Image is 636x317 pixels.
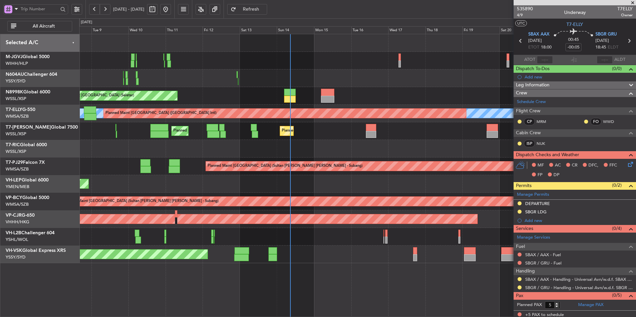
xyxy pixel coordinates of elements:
a: YSHL/WOL [6,237,28,243]
a: VP-CJRG-650 [6,213,35,218]
div: Tue 16 [351,26,389,34]
a: WSSL/XSP [6,149,26,155]
div: Wed 10 [128,26,166,34]
div: Mon 15 [314,26,351,34]
div: Unplanned Maint [GEOGRAPHIC_DATA] (Sultan [PERSON_NAME] [PERSON_NAME] - Subang) [59,196,219,206]
a: T7-ELLYG-550 [6,107,35,112]
div: Sat 20 [500,26,537,34]
span: M-JGVJ [6,54,23,59]
span: 18:45 [595,44,606,51]
span: AC [555,162,561,169]
div: Underway [564,9,586,16]
span: Permits [516,182,532,190]
a: WMSA/SZB [6,166,29,172]
span: All Aircraft [18,24,70,29]
div: SBGR LDG [525,209,547,215]
div: Thu 11 [166,26,203,34]
span: T7ELLY [617,5,633,12]
div: Planned Maint [GEOGRAPHIC_DATA] (Seletar) [282,126,360,136]
a: N8998KGlobal 6000 [6,90,50,94]
span: DP [554,172,559,178]
span: T7-ELLY [6,107,22,112]
span: Crew [516,89,527,97]
input: --:-- [537,56,553,64]
span: Fuel [516,243,525,251]
span: [DATE] - [DATE] [113,6,144,12]
button: UTC [515,20,527,26]
a: Schedule Crew [517,99,546,105]
span: MF [538,162,544,169]
span: VH-VSK [6,248,22,253]
a: WMSA/SZB [6,201,29,207]
a: WSSL/XSP [6,131,26,137]
a: VP-BCYGlobal 5000 [6,195,49,200]
a: Manage Services [517,234,550,241]
span: (0/2) [612,182,622,189]
a: WWD [603,119,618,125]
input: Trip Number [21,4,58,14]
span: T7-RIC [6,143,20,147]
span: ATOT [524,56,535,63]
span: VH-LEP [6,178,22,182]
span: N8998K [6,90,23,94]
a: T7-[PERSON_NAME]Global 7500 [6,125,78,130]
span: 535890 [517,5,533,12]
span: Dispatch Checks and Weather [516,151,579,159]
span: CR [572,162,577,169]
span: Refresh [238,7,265,12]
div: Planned Maint [GEOGRAPHIC_DATA] ([GEOGRAPHIC_DATA] Intl) [105,108,217,118]
span: DFC, [588,162,598,169]
a: VH-LEPGlobal 6000 [6,178,49,182]
span: Flight Crew [516,107,541,115]
a: VH-VSKGlobal Express XRS [6,248,66,253]
a: Manage Permits [517,191,549,198]
span: ETOT [528,44,539,51]
div: Fri 19 [462,26,500,34]
div: CP [524,118,535,125]
div: Tue 9 [91,26,129,34]
span: Owner [617,12,633,18]
span: N604AU [6,72,24,77]
span: (0/4) [612,225,622,232]
span: ALDT [614,56,625,63]
label: Planned PAX [517,302,542,308]
div: Planned Maint Dubai (Al Maktoum Intl) [173,126,239,136]
span: Cabin Crew [516,129,541,137]
span: SBAX AAX [528,31,550,38]
a: N604AUChallenger 604 [6,72,57,77]
span: FFC [609,162,617,169]
div: Fri 12 [203,26,240,34]
span: VP-CJR [6,213,22,218]
a: T7-RICGlobal 6000 [6,143,47,147]
span: SBGR GRU [595,31,617,38]
span: Handling [516,267,535,275]
div: DEPARTURE [525,201,550,206]
span: FP [538,172,543,178]
a: YSSY/SYD [6,78,26,84]
div: FO [590,118,601,125]
div: Add new [525,218,633,223]
a: YMEN/MEB [6,184,29,190]
a: M-JGVJGlobal 5000 [6,54,50,59]
div: ISP [524,140,535,147]
a: Manage PAX [578,302,603,308]
button: Refresh [227,4,267,15]
button: All Aircraft [7,21,72,32]
span: Services [516,225,533,233]
span: ELDT [608,44,618,51]
div: Thu 18 [425,26,463,34]
span: Dispatch To-Dos [516,65,550,73]
div: Planned Maint [GEOGRAPHIC_DATA] (Sultan [PERSON_NAME] [PERSON_NAME] - Subang) [208,161,363,171]
span: 00:45 [568,37,579,43]
span: VP-BCY [6,195,22,200]
span: 18:00 [541,44,552,51]
span: [DATE] [595,38,609,44]
a: SBGR / GRU - Fuel [525,260,561,266]
a: WSSL/XSP [6,96,26,102]
span: (0/0) [612,65,622,72]
div: Add new [525,74,633,80]
span: 4/9 [517,12,533,18]
a: VHHH/HKG [6,219,29,225]
span: T7-[PERSON_NAME] [6,125,51,130]
a: SBGR / GRU - Handling - Universal Avn/w.d.f. SBGR / GRU [525,285,633,290]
